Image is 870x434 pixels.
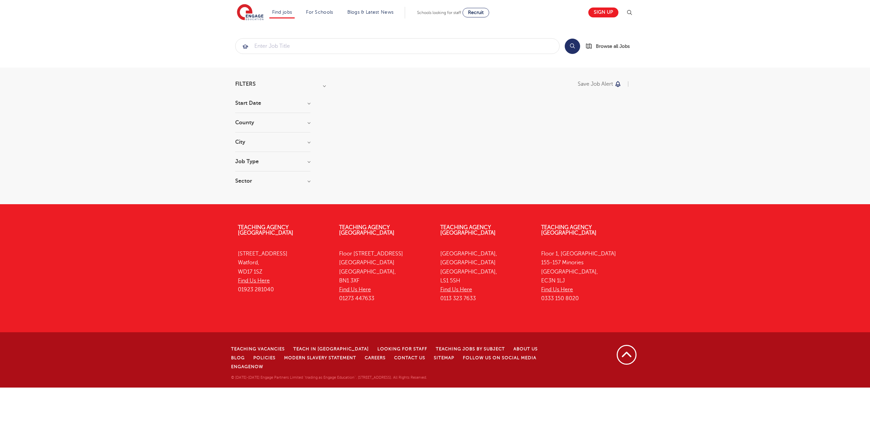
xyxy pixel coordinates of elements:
[284,355,356,360] a: Modern Slavery Statement
[293,347,369,351] a: Teach in [GEOGRAPHIC_DATA]
[272,10,292,15] a: Find jobs
[365,355,386,360] a: Careers
[463,355,536,360] a: Follow us on Social Media
[231,375,568,381] p: © [DATE]-[DATE] Engage Partners Limited "trading as Engage Education". [STREET_ADDRESS]. All Righ...
[541,249,632,303] p: Floor 1, [GEOGRAPHIC_DATA] 155-157 Minories [GEOGRAPHIC_DATA], EC3N 1LJ 0333 150 8020
[347,10,394,15] a: Blogs & Latest News
[377,347,427,351] a: Looking for staff
[339,286,371,293] a: Find Us Here
[235,81,256,87] span: Filters
[541,286,573,293] a: Find Us Here
[235,120,310,125] h3: County
[578,81,622,87] button: Save job alert
[440,249,531,303] p: [GEOGRAPHIC_DATA], [GEOGRAPHIC_DATA] [GEOGRAPHIC_DATA], LS1 5SH 0113 323 7633
[578,81,613,87] p: Save job alert
[235,159,310,164] h3: Job Type
[235,100,310,106] h3: Start Date
[588,8,618,17] a: Sign up
[236,39,559,54] input: Submit
[596,42,630,50] span: Browse all Jobs
[339,224,394,236] a: Teaching Agency [GEOGRAPHIC_DATA]
[339,249,430,303] p: Floor [STREET_ADDRESS] [GEOGRAPHIC_DATA] [GEOGRAPHIC_DATA], BN1 3XF 01273 447633
[468,10,484,15] span: Recruit
[235,139,310,145] h3: City
[436,347,505,351] a: Teaching jobs by subject
[586,42,635,50] a: Browse all Jobs
[253,355,276,360] a: Policies
[235,178,310,184] h3: Sector
[541,224,597,236] a: Teaching Agency [GEOGRAPHIC_DATA]
[417,10,461,15] span: Schools looking for staff
[394,355,425,360] a: Contact Us
[231,364,263,369] a: EngageNow
[440,224,496,236] a: Teaching Agency [GEOGRAPHIC_DATA]
[565,39,580,54] button: Search
[231,347,285,351] a: Teaching Vacancies
[306,10,333,15] a: For Schools
[440,286,472,293] a: Find Us Here
[513,347,538,351] a: About Us
[463,8,489,17] a: Recruit
[238,249,329,294] p: [STREET_ADDRESS] Watford, WD17 1SZ 01923 281040
[231,355,245,360] a: Blog
[238,278,270,284] a: Find Us Here
[237,4,264,21] img: Engage Education
[238,224,293,236] a: Teaching Agency [GEOGRAPHIC_DATA]
[434,355,454,360] a: Sitemap
[235,38,560,54] div: Submit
